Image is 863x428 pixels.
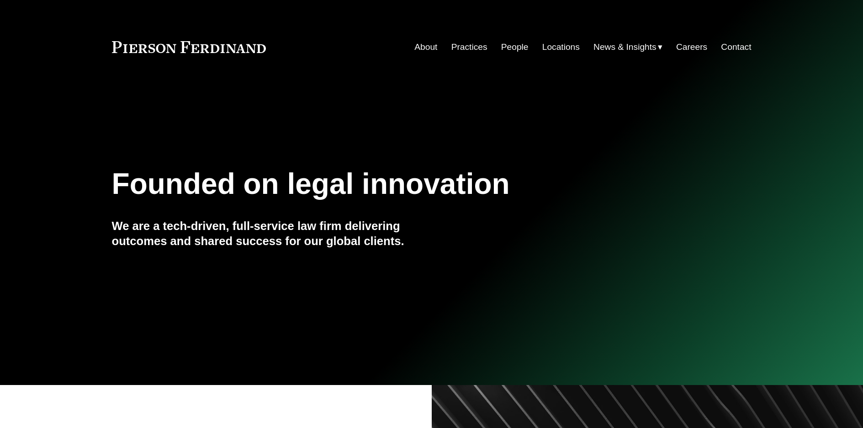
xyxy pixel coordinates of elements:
a: Contact [721,38,751,56]
a: Careers [676,38,707,56]
h4: We are a tech-driven, full-service law firm delivering outcomes and shared success for our global... [112,219,432,248]
a: About [414,38,437,56]
span: News & Insights [593,39,657,55]
a: Practices [451,38,487,56]
a: folder dropdown [593,38,662,56]
a: Locations [542,38,580,56]
h1: Founded on legal innovation [112,167,645,201]
a: People [501,38,529,56]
